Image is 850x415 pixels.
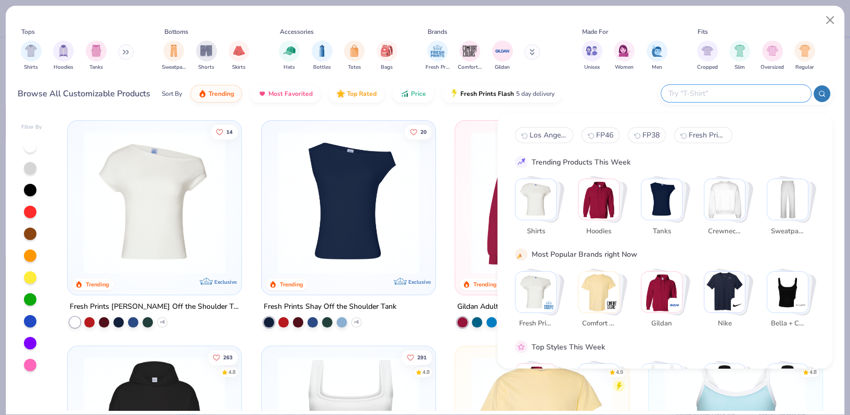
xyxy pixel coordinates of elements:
span: Tanks [89,64,103,71]
button: filter button [312,41,332,71]
img: Comfort Colors [578,271,619,312]
button: filter button [582,41,602,71]
img: af1e0f41-62ea-4e8f-9b2b-c8bb59fc549d [425,131,578,274]
div: filter for Shorts [196,41,217,71]
div: Fits [698,27,708,36]
img: Comfort Colors [607,300,617,310]
div: filter for Comfort Colors [458,41,482,71]
img: Fresh Prints [544,300,554,310]
span: Sweatpants [162,64,186,71]
img: Shirts [516,179,556,220]
button: Stack Card Button Comfort Colors [578,271,626,333]
div: Top Styles This Week [532,342,605,353]
div: filter for Bags [377,41,397,71]
span: 20 [420,129,426,134]
span: Shirts [24,64,38,71]
img: Cropped Image [701,45,713,57]
img: 5716b33b-ee27-473a-ad8a-9b8687048459 [272,131,425,274]
div: 4.8 [228,369,236,376]
div: Gildan Adult Heavy Blend 8 Oz. 50/50 Hooded Sweatshirt [457,300,627,313]
img: flash.gif [450,90,458,98]
button: Fresh Prints FP463 [674,127,732,143]
img: pink_star.gif [517,342,526,351]
button: filter button [279,41,300,71]
button: Trending [190,85,242,103]
button: filter button [794,41,815,71]
img: Sweatpants [767,179,808,220]
img: Oversized Image [766,45,778,57]
span: Top Rated [347,90,377,98]
button: Most Favorited [250,85,320,103]
img: TopRated.gif [337,90,345,98]
div: Most Popular Brands right Now [532,249,637,260]
button: filter button [162,41,186,71]
img: Outdoorsy [704,364,745,405]
button: Price [393,85,434,103]
span: Bottles [313,64,331,71]
img: Hoodies Image [58,45,69,57]
img: Skirts Image [233,45,245,57]
span: Bags [381,64,393,71]
img: party_popper.gif [517,249,526,259]
span: Shirts [519,226,553,236]
button: Stack Card Button Nike [704,271,752,333]
span: Unisex [584,64,600,71]
button: Stack Card Button Shirts [515,179,563,241]
button: filter button [377,41,397,71]
span: Fresh Prints FP46 [689,130,726,140]
button: Stack Card Button Bella + Canvas [767,271,815,333]
img: Slim Image [734,45,745,57]
span: FP38 [642,130,660,140]
img: Comfort Colors Image [462,43,478,59]
button: Stack Card Button Crewnecks [704,179,752,241]
button: Stack Card Button Hoodies [578,179,626,241]
div: Accessories [280,27,314,36]
div: filter for Unisex [582,41,602,71]
button: Stack Card Button Tanks [641,179,689,241]
img: Regular Image [799,45,811,57]
span: Fresh Prints Flash [460,90,514,98]
span: Trending [209,90,234,98]
span: Hats [284,64,295,71]
button: Fresh Prints Flash5 day delivery [442,85,562,103]
img: Men Image [651,45,663,57]
div: filter for Hats [279,41,300,71]
img: Nike [732,300,743,310]
button: filter button [647,41,667,71]
button: filter button [697,41,718,71]
div: filter for Sweatpants [162,41,186,71]
img: Hoodies [578,179,619,220]
img: Sweatpants Image [168,45,179,57]
img: Gildan [641,271,682,312]
span: Most Favorited [268,90,313,98]
button: Close [820,10,840,30]
div: filter for Women [614,41,635,71]
span: Nike [708,319,742,329]
button: filter button [761,41,784,71]
img: Shirts Image [25,45,37,57]
span: Sweatpants [771,226,805,236]
div: Fresh Prints Shay Off the Shoulder Tank [264,300,396,313]
button: filter button [614,41,635,71]
button: Top Rated [329,85,384,103]
span: Women [615,64,634,71]
img: Classic [516,364,556,405]
div: filter for Cropped [697,41,718,71]
div: Trending Products This Week [532,156,630,167]
div: Fresh Prints [PERSON_NAME] Off the Shoulder Top [70,300,239,313]
span: Exclusive [215,279,237,285]
div: Tops [21,27,35,36]
img: Tanks Image [91,45,102,57]
img: trend_line.gif [517,157,526,167]
div: filter for Totes [344,41,365,71]
img: Bella + Canvas [795,300,806,310]
img: Women Image [619,45,630,57]
img: most_fav.gif [258,90,266,98]
div: filter for Slim [729,41,750,71]
span: Gildan [495,64,510,71]
span: Regular [795,64,814,71]
button: filter button [729,41,750,71]
button: filter button [458,41,482,71]
button: Like [404,124,431,139]
button: filter button [53,41,74,71]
